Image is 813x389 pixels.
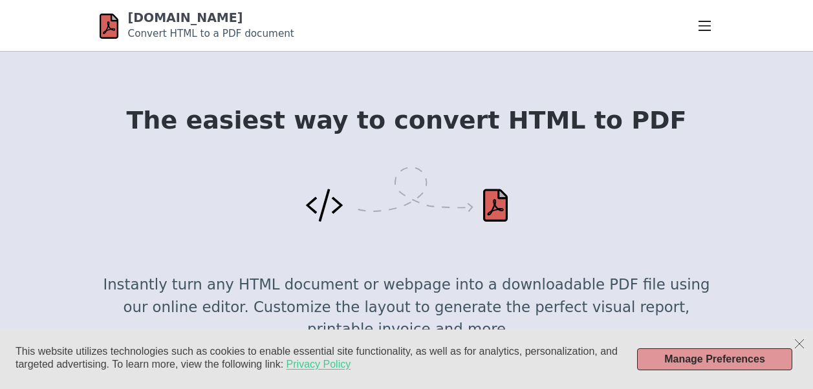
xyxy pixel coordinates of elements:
[16,346,618,370] span: This website utilizes technologies such as cookies to enable essential site functionality, as wel...
[287,358,351,371] a: Privacy Policy
[306,167,508,222] img: Convert HTML to PDF
[100,12,118,41] img: html-pdf.net
[128,28,294,39] small: Convert HTML to a PDF document
[100,107,714,134] h1: The easiest way to convert HTML to PDF
[100,273,714,340] p: Instantly turn any HTML document or webpage into a downloadable PDF file using our online editor....
[128,10,243,25] a: [DOMAIN_NAME]
[637,348,792,370] button: Manage Preferences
